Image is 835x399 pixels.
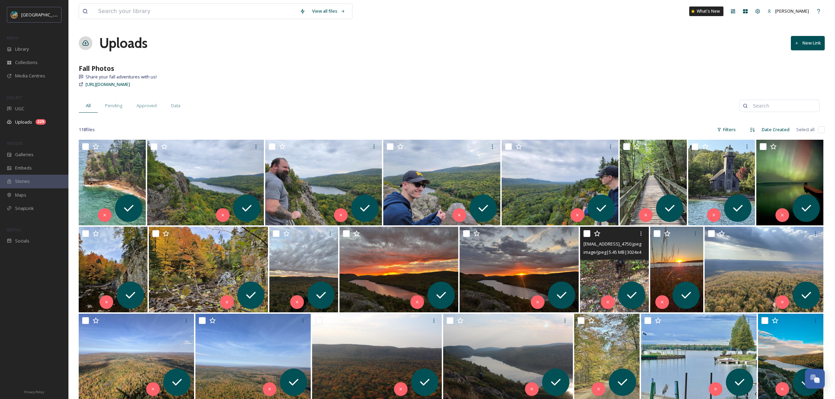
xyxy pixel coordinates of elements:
span: [PERSON_NAME] [775,8,809,14]
img: ext_1759923756.314424_vern6791@hotmail.com-20250913_102803.jpg [265,140,382,225]
img: ext_1759923752.381155_vern6791@hotmail.com-20250913_102812.jpg [502,140,618,225]
a: Privacy Policy [24,387,44,396]
span: Privacy Policy [24,390,44,394]
span: All [86,102,91,109]
span: [GEOGRAPHIC_DATA][US_STATE] [21,11,88,18]
span: WIDGETS [7,141,23,146]
a: View all files [309,4,349,18]
span: Share your fall adventures with us! [86,74,157,80]
img: ext_1759917014.290832_521lsellers@gmail.com-IMG_9985.jpeg [620,140,687,225]
div: Date Created [758,123,793,136]
a: Uploads [99,33,147,53]
span: Embeds [15,165,32,171]
span: Stories [15,178,30,185]
span: Galleries [15,151,34,158]
img: ext_1759882661.528402_jadeebenne@gmail.com-IMG_3573.jpeg [269,227,338,312]
span: Pending [105,102,122,109]
button: New Link [791,36,825,50]
img: ext_1759923753.948418_vern6791@hotmail.com-20250913_102916.jpg [383,140,500,225]
span: COLLECT [7,95,22,100]
img: ext_1759870508.185029_Eastroup13@gmail.com-IMG_5444.jpeg [705,227,823,312]
img: ext_1759876372.279968_sehwolverines@sbcglobal.net-inbound4129118189953914973.jpg [650,227,703,312]
div: Filters [714,123,739,136]
span: 118 file s [79,126,95,133]
span: Select all [796,126,814,133]
img: ext_1759916761.929572_521lsellers@gmail.com-IMG_0072.jpeg [688,140,755,225]
img: ext_1759894895.819662_ti3vomy3h@yahoo.com.com-inbound1167680298951751280.jpg [149,227,268,312]
img: ext_1759927410.434934_Nataliesapelak@hotmail.com-inbound1639746582381546085.jpg [79,140,146,225]
a: What's New [689,7,723,16]
span: [EMAIL_ADDRESS]_4750.jpeg [583,241,641,247]
input: Search [749,99,816,113]
span: Collections [15,59,38,66]
input: Search your library [95,4,296,19]
a: [PERSON_NAME] [764,4,812,18]
span: Approved [137,102,157,109]
span: image/jpeg | 5.45 MB | 3024 x 4032 [583,249,648,255]
button: Open Chat [805,369,825,389]
span: UGC [15,105,24,112]
img: ext_1759916760.145961_521lsellers@gmail.com-IMG_0365.jpeg [756,140,823,225]
span: Data [171,102,180,109]
span: Maps [15,192,26,198]
span: MEDIA [7,35,19,40]
img: ext_1759882661.535435_jadeebenne@gmail.com-IMG_3554.jpeg [339,227,458,312]
span: SOCIALS [7,227,21,232]
img: ext_1759877610.867243_cube_102001@yahoo.com-IMG_4750.jpeg [580,227,649,312]
span: Library [15,46,29,52]
span: SnapLink [15,205,34,212]
span: [URL][DOMAIN_NAME] [86,81,130,87]
img: Snapsea%20Profile.jpg [11,11,18,18]
span: Uploads [15,119,32,125]
img: ext_1759923757.152666_vern6791@hotmail.com-20250913_102515.jpg [147,140,264,225]
div: 329 [36,119,46,125]
img: ext_1759895159.847898_ti3vomy3h@yahoo.com.com-inbound5922863924245042911.jpg [79,227,147,312]
a: [URL][DOMAIN_NAME] [86,80,130,88]
span: Socials [15,238,29,244]
strong: Fall Photos [79,64,114,73]
img: ext_1759882661.547256_jadeebenne@gmail.com-IMG_3578.jpeg [460,227,578,312]
span: Media Centres [15,73,45,79]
